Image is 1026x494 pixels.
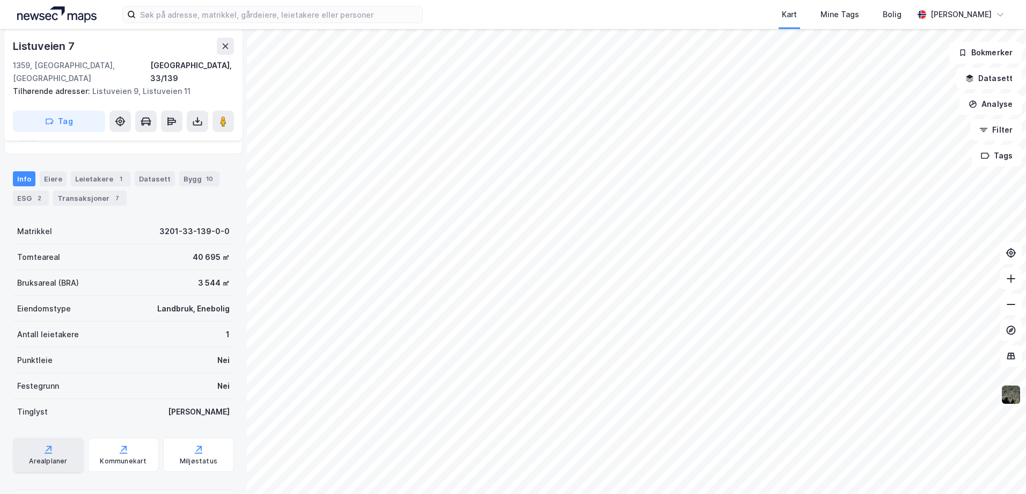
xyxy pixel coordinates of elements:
div: [GEOGRAPHIC_DATA], 33/139 [150,59,234,85]
div: Festegrunn [17,380,59,393]
div: Leietakere [71,171,130,186]
iframe: Chat Widget [972,442,1026,494]
div: Bygg [179,171,219,186]
div: Punktleie [17,354,53,367]
div: Mine Tags [820,8,859,21]
div: Arealplaner [29,457,67,466]
div: 7 [112,193,122,204]
div: 40 695 ㎡ [193,251,230,264]
div: Eiere [40,171,67,186]
div: 3 544 ㎡ [198,277,230,289]
div: Tinglyst [17,405,48,418]
div: Info [13,171,35,186]
div: ESG [13,191,49,206]
div: Kommunekart [100,457,146,466]
div: Transaksjoner [53,191,127,206]
button: Filter [970,119,1022,141]
div: Kart [782,8,797,21]
div: Datasett [135,171,175,186]
button: Datasett [956,68,1022,89]
div: Bruksareal (BRA) [17,277,79,289]
div: Bolig [883,8,902,21]
div: Matrikkel [17,225,52,238]
div: Nei [217,354,230,367]
button: Tag [13,111,105,132]
div: Kontrollprogram for chat [972,442,1026,494]
span: Tilhørende adresser: [13,86,92,96]
img: logo.a4113a55bc3d86da70a041830d287a7e.svg [17,6,97,23]
div: [PERSON_NAME] [930,8,992,21]
div: 1 [115,173,126,184]
div: 3201-33-139-0-0 [159,225,230,238]
div: Listuveien 9, Listuveien 11 [13,85,225,98]
div: 10 [204,173,215,184]
div: 1359, [GEOGRAPHIC_DATA], [GEOGRAPHIC_DATA] [13,59,150,85]
div: [PERSON_NAME] [168,405,230,418]
div: Eiendomstype [17,302,71,315]
div: Tomteareal [17,251,60,264]
div: 2 [34,193,45,204]
div: 1 [226,328,230,341]
button: Tags [972,145,1022,166]
img: 9k= [1001,384,1021,405]
input: Søk på adresse, matrikkel, gårdeiere, leietakere eller personer [136,6,422,23]
button: Bokmerker [949,42,1022,63]
div: Nei [217,380,230,393]
button: Analyse [959,93,1022,115]
div: Antall leietakere [17,328,79,341]
div: Listuveien 7 [13,38,77,55]
div: Landbruk, Enebolig [157,302,230,315]
div: Miljøstatus [180,457,217,466]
